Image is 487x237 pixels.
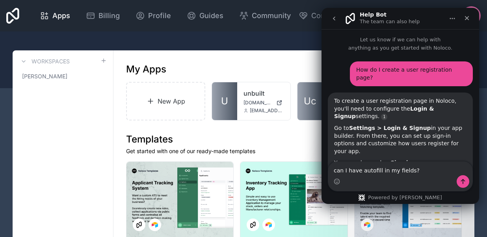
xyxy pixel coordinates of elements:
[99,10,120,21] span: Billing
[460,210,479,229] iframe: Intercom live chat
[126,133,462,146] h1: Templates
[250,107,284,114] span: [EMAIL_ADDRESS][DOMAIN_NAME]
[126,147,462,155] p: Get started with one of our ready-made templates
[322,8,479,204] iframe: Intercom live chat
[199,10,223,21] span: Guides
[22,72,67,80] span: [PERSON_NAME]
[32,57,70,65] h3: Workspaces
[243,100,273,106] span: [DOMAIN_NAME]
[311,10,390,21] span: Connect with an Expert
[243,89,284,98] a: unbuilt
[212,82,237,120] a: U
[233,7,297,24] a: Community
[126,82,205,120] a: New App
[129,7,177,24] a: Profile
[304,95,316,107] span: Uc
[33,7,76,24] a: Apps
[266,222,272,228] img: Airtable Logo
[19,69,107,83] a: [PERSON_NAME]
[148,10,171,21] span: Profile
[243,100,284,106] a: [DOMAIN_NAME]
[364,222,370,228] img: Airtable Logo
[252,10,291,21] span: Community
[180,7,230,24] a: Guides
[52,10,70,21] span: Apps
[80,7,126,24] a: Billing
[19,57,70,66] a: Workspaces
[299,10,390,21] button: Connect with an Expert
[152,222,158,228] img: Airtable Logo
[126,63,166,76] h1: My Apps
[221,95,228,107] span: U
[297,82,323,120] a: Uc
